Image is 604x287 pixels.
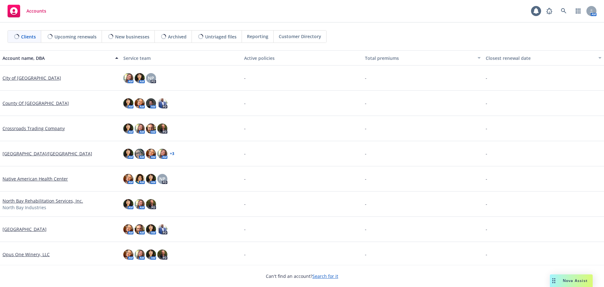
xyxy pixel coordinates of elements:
[247,33,268,40] span: Reporting
[157,123,167,134] img: photo
[244,150,246,157] span: -
[123,73,133,83] img: photo
[135,73,145,83] img: photo
[266,273,338,279] span: Can't find an account?
[3,251,50,258] a: Opus One Winery, LLC
[3,150,92,157] a: [GEOGRAPHIC_DATA]/[GEOGRAPHIC_DATA]
[365,125,366,132] span: -
[146,199,156,209] img: photo
[244,251,246,258] span: -
[486,201,487,207] span: -
[365,150,366,157] span: -
[365,75,366,81] span: -
[168,33,187,40] span: Archived
[483,50,604,66] button: Closest renewal date
[486,125,487,132] span: -
[365,100,366,106] span: -
[365,251,366,258] span: -
[159,175,165,182] span: NP
[486,226,487,232] span: -
[205,33,237,40] span: Untriaged files
[3,55,111,61] div: Account name, DBA
[146,123,156,134] img: photo
[244,175,246,182] span: -
[244,226,246,232] span: -
[123,174,133,184] img: photo
[146,224,156,234] img: photo
[486,175,487,182] span: -
[146,174,156,184] img: photo
[486,55,595,61] div: Closest renewal date
[135,199,145,209] img: photo
[365,175,366,182] span: -
[279,33,321,40] span: Customer Directory
[135,174,145,184] img: photo
[146,250,156,260] img: photo
[242,50,362,66] button: Active policies
[244,55,360,61] div: Active policies
[157,149,167,159] img: photo
[123,250,133,260] img: photo
[3,100,69,106] a: County Of [GEOGRAPHIC_DATA]
[3,175,68,182] a: Native American Health Center
[170,152,174,156] a: + 3
[157,224,167,234] img: photo
[312,273,338,279] a: Search for it
[3,204,46,211] span: North Bay Industries
[572,5,584,17] a: Switch app
[244,201,246,207] span: -
[121,50,242,66] button: Service team
[135,98,145,108] img: photo
[3,198,83,204] a: North Bay Rehabilitation Services, Inc.
[550,274,593,287] button: Nova Assist
[123,123,133,134] img: photo
[26,9,46,14] span: Accounts
[146,98,156,108] img: photo
[54,33,97,40] span: Upcoming renewals
[21,33,36,40] span: Clients
[123,98,133,108] img: photo
[362,50,483,66] button: Total premiums
[135,123,145,134] img: photo
[486,75,487,81] span: -
[550,274,558,287] div: Drag to move
[148,75,154,81] span: NP
[563,278,588,283] span: Nova Assist
[365,55,474,61] div: Total premiums
[123,55,239,61] div: Service team
[365,201,366,207] span: -
[157,98,167,108] img: photo
[486,100,487,106] span: -
[123,149,133,159] img: photo
[365,226,366,232] span: -
[543,5,556,17] a: Report a Bug
[157,250,167,260] img: photo
[244,100,246,106] span: -
[244,125,246,132] span: -
[5,2,49,20] a: Accounts
[486,251,487,258] span: -
[123,224,133,234] img: photo
[135,224,145,234] img: photo
[123,199,133,209] img: photo
[557,5,570,17] a: Search
[115,33,149,40] span: New businesses
[3,226,47,232] a: [GEOGRAPHIC_DATA]
[135,250,145,260] img: photo
[135,149,145,159] img: photo
[244,75,246,81] span: -
[3,75,61,81] a: City of [GEOGRAPHIC_DATA]
[3,125,65,132] a: Crossroads Trading Company
[146,149,156,159] img: photo
[486,150,487,157] span: -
